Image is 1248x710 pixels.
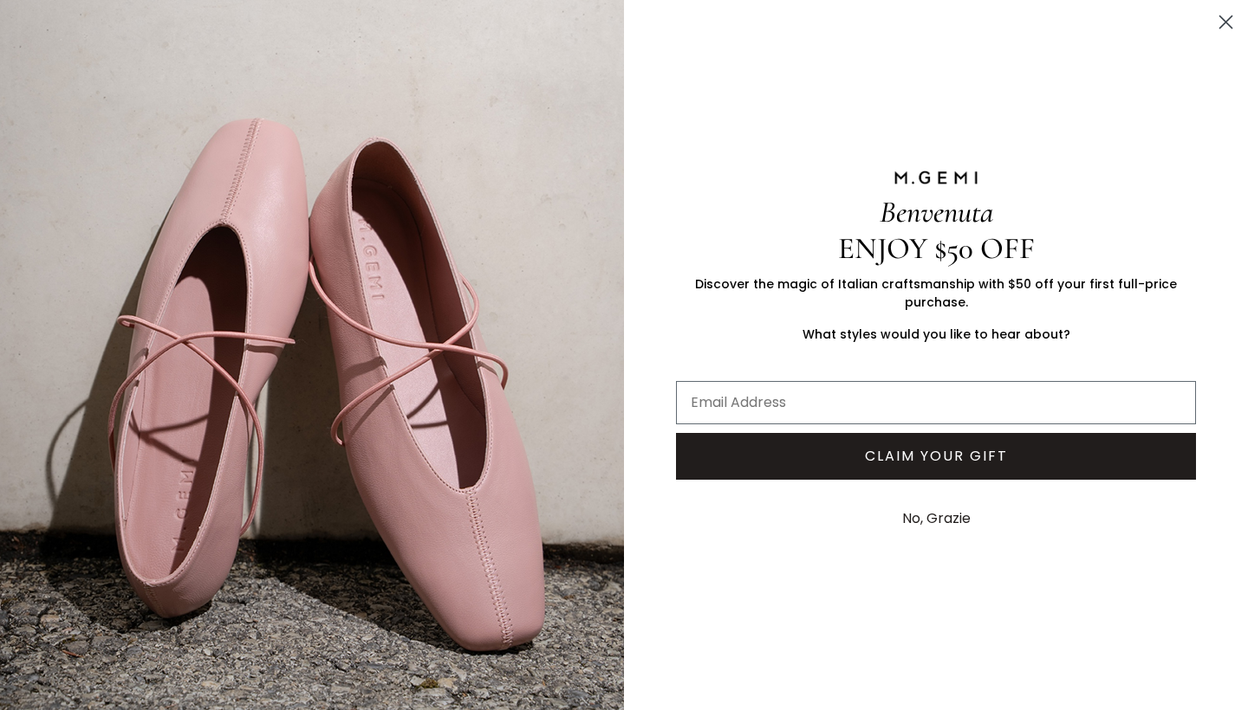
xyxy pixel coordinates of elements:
span: Benvenuta [880,194,993,230]
img: M.GEMI [893,170,979,185]
button: CLAIM YOUR GIFT [676,433,1196,480]
span: What styles would you like to hear about? [803,326,1070,343]
span: Discover the magic of Italian craftsmanship with $50 off your first full-price purchase. [695,275,1177,311]
button: Close dialog [1211,7,1241,37]
button: No, Grazie [894,497,979,540]
input: Email Address [676,381,1196,424]
span: ENJOY $50 OFF [838,230,1035,267]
